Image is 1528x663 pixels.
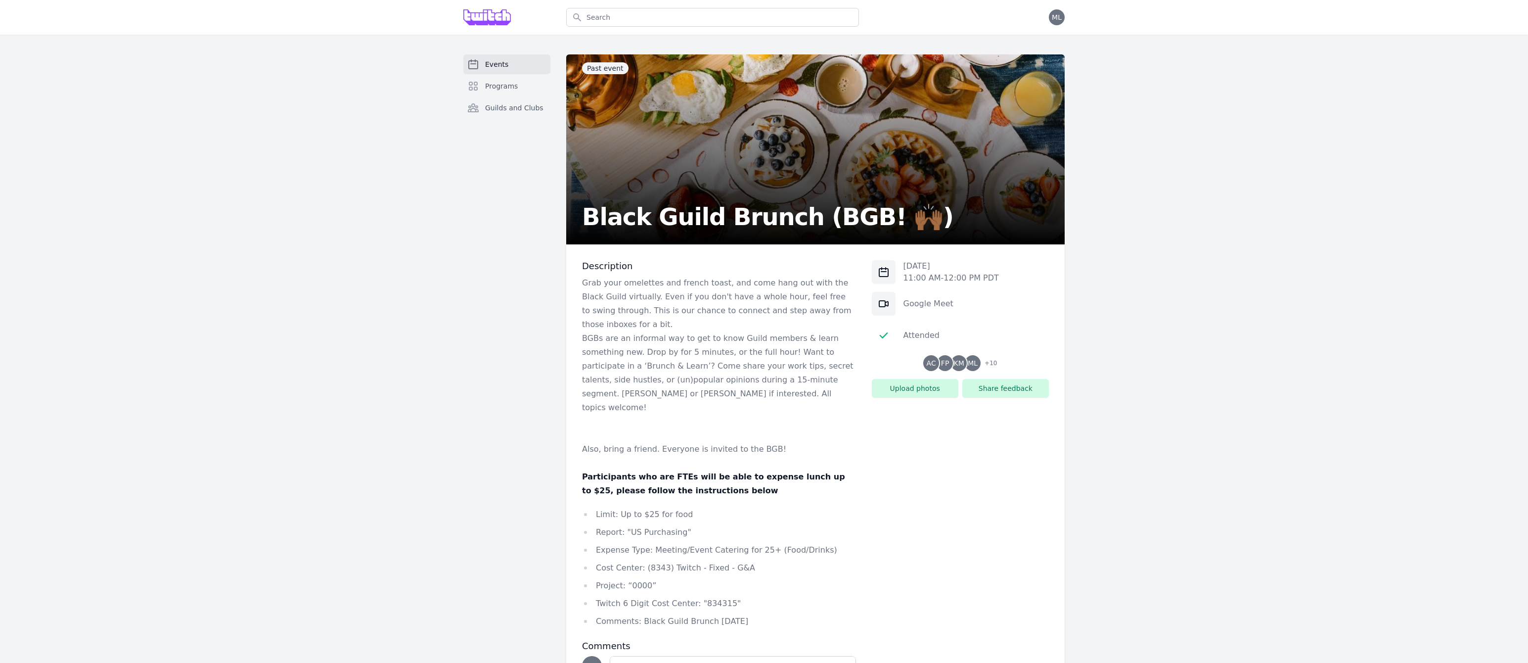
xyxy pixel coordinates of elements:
[582,205,953,229] h2: Black Guild Brunch (BGB! 🙌🏾)
[927,360,936,367] span: AC
[582,62,629,74] span: Past event
[485,103,543,113] span: Guilds and Clubs
[903,330,940,341] div: Attended
[485,59,508,69] span: Events
[872,379,958,398] button: Upload photos
[582,442,856,456] p: Also, bring a friend. Everyone is invited to the BGB!
[463,76,550,96] a: Programs
[566,8,859,27] input: Search
[582,508,856,521] li: Limit: Up to $25 for food
[582,543,856,557] li: Expense Type: Meeting/Event Catering for 25+ (Food/Drinks)
[582,640,856,652] h3: Comments
[582,579,856,593] li: Project: “0000”
[953,360,964,367] span: KM
[463,54,550,74] a: Events
[903,299,953,308] a: Google Meet
[1049,9,1065,25] button: ML
[903,272,999,284] p: 11:00 AM - 12:00 PM PDT
[582,276,856,331] p: Grab your omelettes and french toast, and come hang out with the Black Guild virtually. Even if y...
[1052,14,1062,21] span: ML
[582,615,856,628] li: Comments: Black Guild Brunch [DATE]
[485,81,518,91] span: Programs
[582,260,856,272] h3: Description
[463,54,550,134] nav: Sidebar
[582,561,856,575] li: Cost Center: (8343) Twitch - Fixed - G&A
[941,360,949,367] span: FP
[582,331,856,415] p: BGBs are an informal way to get to know Guild members & learn something new. Drop by for 5 minute...
[463,9,511,25] img: Grove
[582,472,845,495] strong: Participants who are FTEs will be able to expense lunch up to $25, please follow the instructions...
[582,597,856,611] li: Twitch 6 Digit Cost Center: "834315"
[979,357,997,371] span: + 10
[582,525,856,539] li: Report: "US Purchasing"
[962,379,1049,398] button: Share feedback
[968,360,978,367] span: ML
[903,260,999,272] p: [DATE]
[463,98,550,118] a: Guilds and Clubs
